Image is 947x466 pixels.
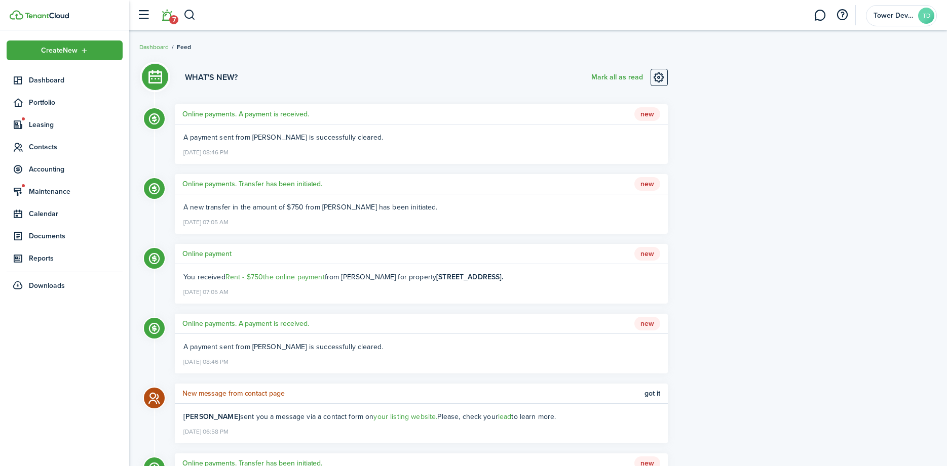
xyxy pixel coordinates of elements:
ng-component: You received from [PERSON_NAME] for property [183,272,504,282]
avatar-text: TD [918,8,934,24]
b: [STREET_ADDRESS]. [436,272,503,282]
time: [DATE] 07:05 AM [183,215,229,228]
a: your listing website. [373,411,437,422]
h3: What's new? [185,71,238,83]
span: Got it [645,390,660,398]
a: Reports [7,248,123,268]
h5: New message from contact page [182,388,285,399]
span: Accounting [29,164,123,175]
span: Portfolio [29,97,123,108]
img: TenantCloud [10,10,23,20]
span: Create New [41,47,78,54]
span: New [634,317,660,331]
a: lead [498,411,512,422]
time: [DATE] 06:58 PM [183,424,229,437]
span: New [634,177,660,191]
h5: Online payments. Transfer has been initiated. [182,179,322,189]
span: A payment sent from [PERSON_NAME] is successfully cleared. [183,132,383,143]
button: Open menu [7,40,123,60]
ng-component: sent you a message via a contact form on Please, check your to learn more. [183,411,556,422]
time: [DATE] 07:05 AM [183,284,229,298]
h5: Online payment [182,248,232,259]
span: Rent - $750 [225,272,263,282]
span: Tower Development and Rentals Inc [874,12,914,19]
a: Dashboard [139,43,169,52]
span: Contacts [29,142,123,152]
span: Documents [29,231,123,241]
span: A new transfer in the amount of $750 from [PERSON_NAME] has been initiated. [183,202,438,213]
h5: Online payments. A payment is received. [182,318,309,329]
span: Calendar [29,208,123,219]
span: Downloads [29,280,65,291]
span: Leasing [29,119,123,130]
span: Maintenance [29,186,123,197]
a: Dashboard [7,70,123,90]
time: [DATE] 08:46 PM [183,145,229,158]
button: Open resource center [834,7,851,24]
a: Messaging [810,3,829,28]
span: New [634,247,660,261]
button: Search [183,7,196,24]
span: New [634,107,660,121]
h5: Online payments. A payment is received. [182,109,309,119]
b: [PERSON_NAME] [183,411,240,422]
span: A payment sent from [PERSON_NAME] is successfully cleared. [183,342,383,352]
img: TenantCloud [25,13,69,19]
span: Reports [29,253,123,264]
time: [DATE] 08:46 PM [183,354,229,367]
button: Mark all as read [591,69,643,86]
button: Open sidebar [134,6,153,25]
span: Feed [177,43,191,52]
span: Dashboard [29,75,123,86]
a: Rent - $750the online payment [225,272,325,282]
